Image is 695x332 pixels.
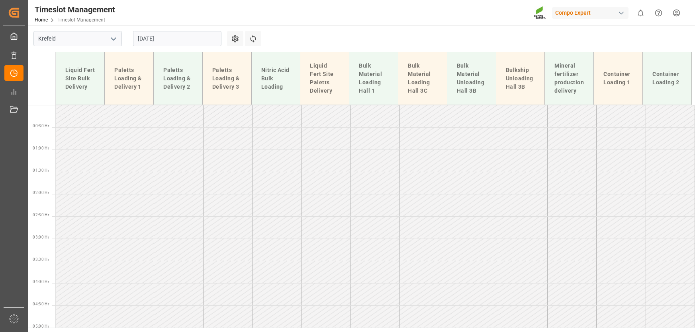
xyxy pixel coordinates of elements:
button: Help Center [650,4,668,22]
input: Type to search/select [33,31,122,46]
span: 03:30 Hr [33,257,49,262]
div: Mineral fertilizer production delivery [551,58,587,98]
span: 02:00 Hr [33,190,49,195]
span: 01:30 Hr [33,168,49,173]
span: 00:30 Hr [33,124,49,128]
img: Screenshot%202023-09-29%20at%2010.02.21.png_1712312052.png [534,6,546,20]
span: 05:00 Hr [33,324,49,328]
button: Compo Expert [552,5,632,20]
div: Container Loading 1 [600,67,636,90]
div: Bulk Material Loading Hall 3C [405,58,440,98]
span: 02:30 Hr [33,213,49,217]
span: 03:00 Hr [33,235,49,239]
div: Container Loading 2 [649,67,685,90]
a: Home [35,17,48,23]
div: Timeslot Management [35,4,115,16]
div: Nitric Acid Bulk Loading [258,63,294,94]
span: 01:00 Hr [33,146,49,150]
div: Paletts Loading & Delivery 3 [209,63,245,94]
div: Liquid Fert Site Paletts Delivery [307,58,343,98]
span: 04:30 Hr [33,302,49,306]
button: show 0 new notifications [632,4,650,22]
div: Paletts Loading & Delivery 1 [111,63,147,94]
div: Bulk Material Unloading Hall 3B [454,58,489,98]
div: Bulk Material Loading Hall 1 [356,58,392,98]
button: open menu [107,33,119,45]
div: Liquid Fert Site Bulk Delivery [62,63,98,94]
div: Bulkship Unloading Hall 3B [503,63,538,94]
div: Compo Expert [552,7,628,19]
span: 04:00 Hr [33,280,49,284]
div: Paletts Loading & Delivery 2 [160,63,196,94]
input: DD.MM.YYYY [133,31,221,46]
